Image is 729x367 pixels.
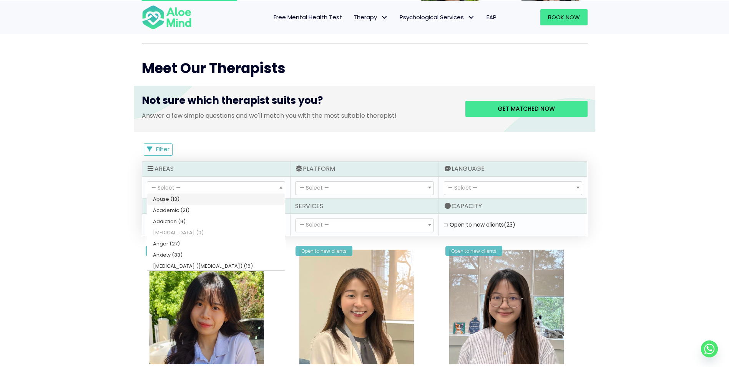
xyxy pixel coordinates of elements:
[156,145,169,153] span: Filter
[504,221,515,229] span: (23)
[142,199,290,214] div: Therapist Type
[439,162,587,177] div: Language
[449,250,564,364] img: IMG_3049 – Joanne Lee
[450,221,515,229] label: Open to new clients
[151,184,181,192] span: — Select —
[448,184,477,192] span: — Select —
[149,250,264,364] img: Aloe Mind Profile Pic – Christie Yong Kar Xin
[466,12,477,23] span: Psychological Services: submenu
[348,9,394,25] a: TherapyTherapy: submenu
[147,216,285,227] li: Addiction (9)
[445,246,502,256] div: Open to new clients
[147,194,285,205] li: Abuse (13)
[701,340,718,357] a: Whatsapp
[300,184,329,192] span: — Select —
[147,260,285,272] li: [MEDICAL_DATA] ([MEDICAL_DATA]) (16)
[498,105,555,113] span: Get matched now
[540,9,588,25] a: Book Now
[147,238,285,249] li: Anger (27)
[146,246,203,256] div: Open to new clients
[299,250,414,364] img: IMG_1660 – Tracy Kwah
[144,143,173,156] button: Filter Listings
[268,9,348,25] a: Free Mental Health Test
[487,13,497,21] span: EAP
[142,5,192,30] img: Aloe mind Logo
[142,58,286,78] span: Meet Our Therapists
[296,246,352,256] div: Open to new clients
[147,249,285,260] li: Anxiety (33)
[291,162,438,177] div: Platform
[465,101,588,117] a: Get matched now
[274,13,342,21] span: Free Mental Health Test
[142,162,290,177] div: Areas
[147,227,285,238] li: [MEDICAL_DATA] (0)
[142,111,454,120] p: Answer a few simple questions and we'll match you with the most suitable therapist!
[394,9,481,25] a: Psychological ServicesPsychological Services: submenu
[548,13,580,21] span: Book Now
[142,93,454,111] h3: Not sure which therapist suits you?
[379,12,390,23] span: Therapy: submenu
[300,221,329,229] span: — Select —
[354,13,388,21] span: Therapy
[291,199,438,214] div: Services
[481,9,502,25] a: EAP
[400,13,475,21] span: Psychological Services
[439,199,587,214] div: Capacity
[147,205,285,216] li: Academic (21)
[202,9,502,25] nav: Menu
